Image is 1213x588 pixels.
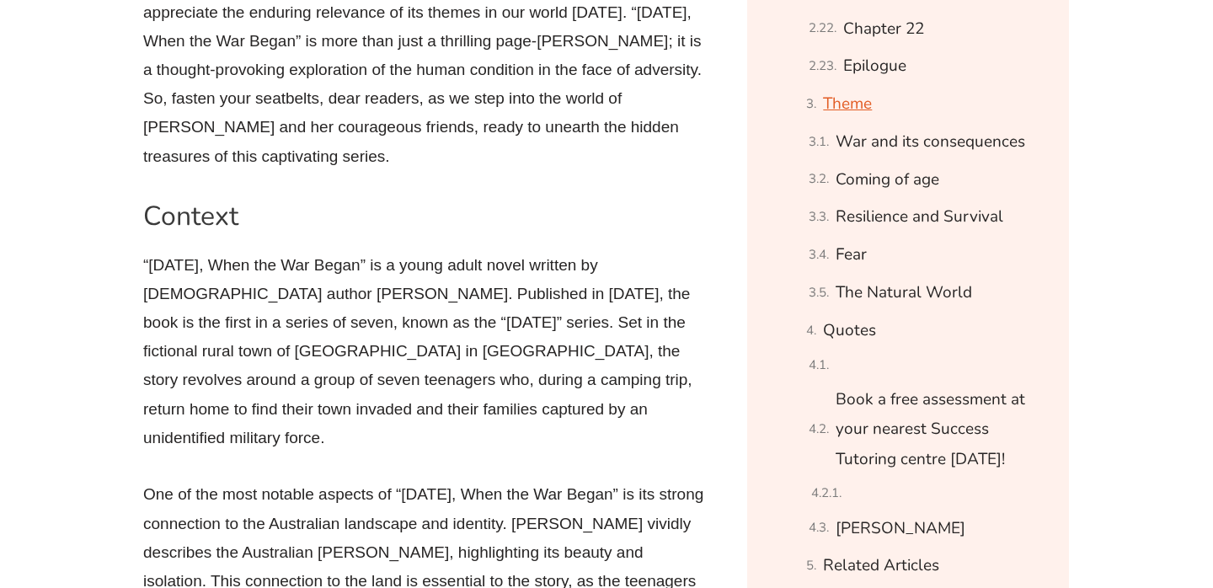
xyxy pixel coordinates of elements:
[836,385,1048,474] a: Book a free assessment at your nearest Success Tutoring centre [DATE]!
[836,278,972,307] a: The Natural World
[836,127,1025,157] a: War and its consequences
[823,89,872,119] a: Theme
[836,202,1003,232] a: Resilience and Survival
[823,316,876,345] a: Quotes
[924,398,1213,588] iframe: Chat Widget
[836,514,965,543] a: [PERSON_NAME]
[823,551,939,580] a: Related Articles
[843,14,924,44] a: Chapter 22
[836,165,939,195] a: Coming of age
[143,251,708,452] p: “[DATE], When the War Began” is a young adult novel written by [DEMOGRAPHIC_DATA] author [PERSON_...
[143,199,708,234] h2: Context
[843,51,906,81] a: Epilogue
[836,240,867,270] a: Fear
